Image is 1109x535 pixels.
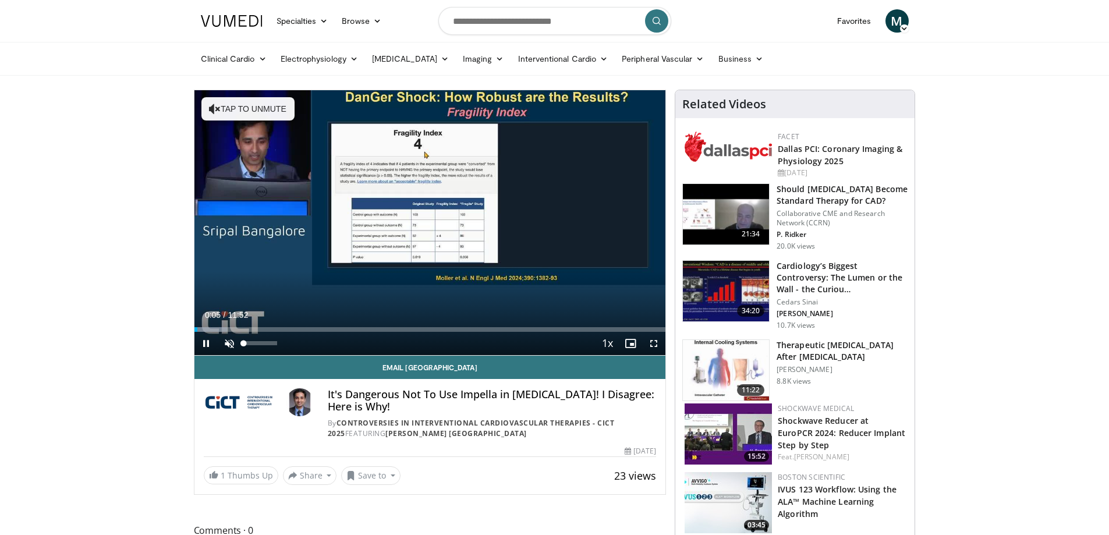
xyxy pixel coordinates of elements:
[682,97,766,111] h4: Related Videos
[194,90,666,356] video-js: Video Player
[685,472,772,533] a: 03:45
[744,520,769,530] span: 03:45
[194,356,666,379] a: Email [GEOGRAPHIC_DATA]
[365,47,456,70] a: [MEDICAL_DATA]
[778,143,902,166] a: Dallas PCI: Coronary Imaging & Physiology 2025
[778,132,799,141] a: FACET
[777,339,908,363] h3: Therapeutic [MEDICAL_DATA] After [MEDICAL_DATA]
[778,403,854,413] a: Shockwave Medical
[615,47,711,70] a: Peripheral Vascular
[619,332,642,355] button: Enable picture-in-picture mode
[682,339,908,401] a: 11:22 Therapeutic [MEDICAL_DATA] After [MEDICAL_DATA] [PERSON_NAME] 8.8K views
[682,183,908,251] a: 21:34 Should [MEDICAL_DATA] Become Standard Therapy for CAD? Collaborative CME and Research Netwo...
[335,9,388,33] a: Browse
[456,47,511,70] a: Imaging
[385,428,527,438] a: [PERSON_NAME] [GEOGRAPHIC_DATA]
[778,415,905,451] a: Shockwave Reducer at EuroPCR 2024: Reducer Implant Step by Step
[642,332,665,355] button: Fullscreen
[778,484,897,519] a: IVUS 123 Workflow: Using the ALA™ Machine Learning Algorithm
[201,97,295,121] button: Tap to unmute
[683,184,769,245] img: eb63832d-2f75-457d-8c1a-bbdc90eb409c.150x105_q85_crop-smart_upscale.jpg
[224,310,226,320] span: /
[194,47,274,70] a: Clinical Cardio
[283,466,337,485] button: Share
[685,403,772,465] a: 15:52
[228,310,248,320] span: 11:52
[777,309,908,318] p: [PERSON_NAME]
[625,446,656,456] div: [DATE]
[328,418,615,438] a: Controversies in Interventional Cardiovascular Therapies - CICT 2025
[794,452,849,462] a: [PERSON_NAME]
[777,230,908,239] p: P. Ridker
[685,403,772,465] img: fadbcca3-3c72-4f96-a40d-f2c885e80660.150x105_q85_crop-smart_upscale.jpg
[737,384,765,396] span: 11:22
[778,452,905,462] div: Feat.
[201,15,263,27] img: VuMedi Logo
[438,7,671,35] input: Search topics, interventions
[885,9,909,33] a: M
[221,470,225,481] span: 1
[596,332,619,355] button: Playback Rate
[777,260,908,295] h3: Cardiology’s Biggest Controversy: The Lumen or the Wall - the Curiou…
[682,260,908,330] a: 34:20 Cardiology’s Biggest Controversy: The Lumen or the Wall - the Curiou… Cedars Sinai [PERSON_...
[204,466,278,484] a: 1 Thumbs Up
[205,310,221,320] span: 0:05
[328,418,656,439] div: By FEATURING
[778,168,905,178] div: [DATE]
[777,377,811,386] p: 8.8K views
[683,340,769,401] img: 243698_0002_1.png.150x105_q85_crop-smart_upscale.jpg
[744,451,769,462] span: 15:52
[737,228,765,240] span: 21:34
[830,9,878,33] a: Favorites
[194,327,666,332] div: Progress Bar
[341,466,401,485] button: Save to
[614,469,656,483] span: 23 views
[777,183,908,207] h3: Should [MEDICAL_DATA] Become Standard Therapy for CAD?
[218,332,241,355] button: Unmute
[511,47,615,70] a: Interventional Cardio
[244,341,277,345] div: Volume Level
[711,47,771,70] a: Business
[685,472,772,533] img: a66c217a-745f-4867-a66f-0c610c99ad03.150x105_q85_crop-smart_upscale.jpg
[683,261,769,321] img: d453240d-5894-4336-be61-abca2891f366.150x105_q85_crop-smart_upscale.jpg
[777,209,908,228] p: Collaborative CME and Research Network (CCRN)
[777,297,908,307] p: Cedars Sinai
[194,332,218,355] button: Pause
[685,132,772,162] img: 939357b5-304e-4393-95de-08c51a3c5e2a.png.150x105_q85_autocrop_double_scale_upscale_version-0.2.png
[286,388,314,416] img: Avatar
[274,47,365,70] a: Electrophysiology
[777,365,908,374] p: [PERSON_NAME]
[328,388,656,413] h4: It's Dangerous Not To Use Impella in [MEDICAL_DATA]! I Disagree: Here is Why!
[737,305,765,317] span: 34:20
[777,321,815,330] p: 10.7K views
[270,9,335,33] a: Specialties
[204,388,281,416] img: Controversies in Interventional Cardiovascular Therapies - CICT 2025
[778,472,845,482] a: Boston Scientific
[777,242,815,251] p: 20.0K views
